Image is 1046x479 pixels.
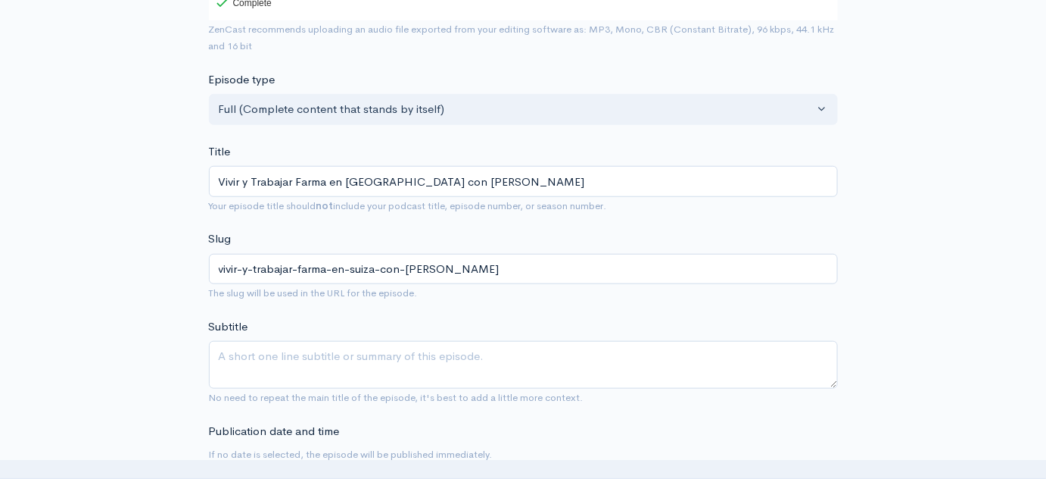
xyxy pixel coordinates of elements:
small: ZenCast recommends uploading an audio file exported from your editing software as: MP3, Mono, CBR... [209,23,835,53]
label: Episode type [209,71,276,89]
small: Your episode title should include your podcast title, episode number, or season number. [209,199,607,212]
strong: not [316,199,334,212]
input: title-of-episode [209,254,838,285]
button: Full (Complete content that stands by itself) [209,94,838,125]
label: Subtitle [209,318,248,336]
input: What is the episode's title? [209,166,838,197]
div: Full (Complete content that stands by itself) [219,101,814,118]
small: No need to repeat the main title of the episode, it's best to add a little more context. [209,391,584,404]
small: The slug will be used in the URL for the episode. [209,286,418,299]
small: If no date is selected, the episode will be published immediately. [209,448,493,461]
label: Slug [209,230,232,248]
label: Title [209,143,231,161]
label: Publication date and time [209,423,340,440]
